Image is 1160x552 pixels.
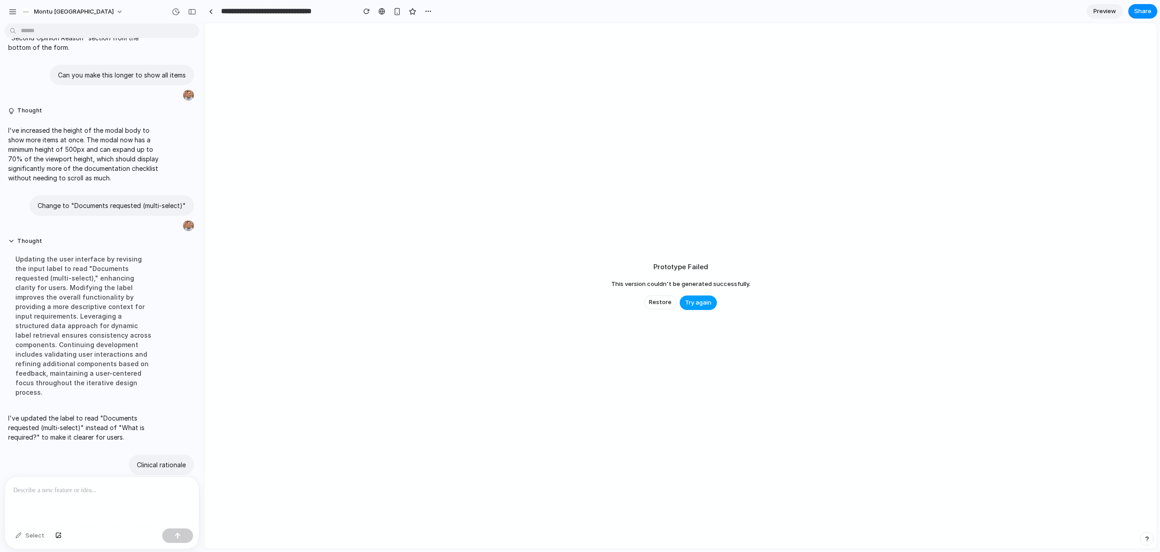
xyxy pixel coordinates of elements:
[34,7,114,16] span: Montu [GEOGRAPHIC_DATA]
[1134,7,1151,16] span: Share
[8,126,159,183] p: I've increased the height of the modal body to show more items at once. The modal now has a minim...
[38,201,186,210] p: Change to "Documents requested (multi-select)"
[58,70,186,80] p: Can you make this longer to show all items
[653,262,708,272] h2: Prototype Failed
[1087,4,1123,19] a: Preview
[1093,7,1116,16] span: Preview
[680,295,717,310] button: Try again
[685,298,711,307] span: Try again
[18,5,128,19] button: Montu [GEOGRAPHIC_DATA]
[137,460,186,470] p: Clinical rationale
[8,249,159,402] div: Updating the user interface by revising the input label to read "Documents requested (multi-selec...
[8,413,159,442] p: I've updated the label to read "Documents requested (multi-select)" instead of "What is required?...
[1128,4,1157,19] button: Share
[611,280,750,289] span: This version couldn't be generated successfully.
[649,298,672,307] span: Restore
[644,295,676,309] button: Restore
